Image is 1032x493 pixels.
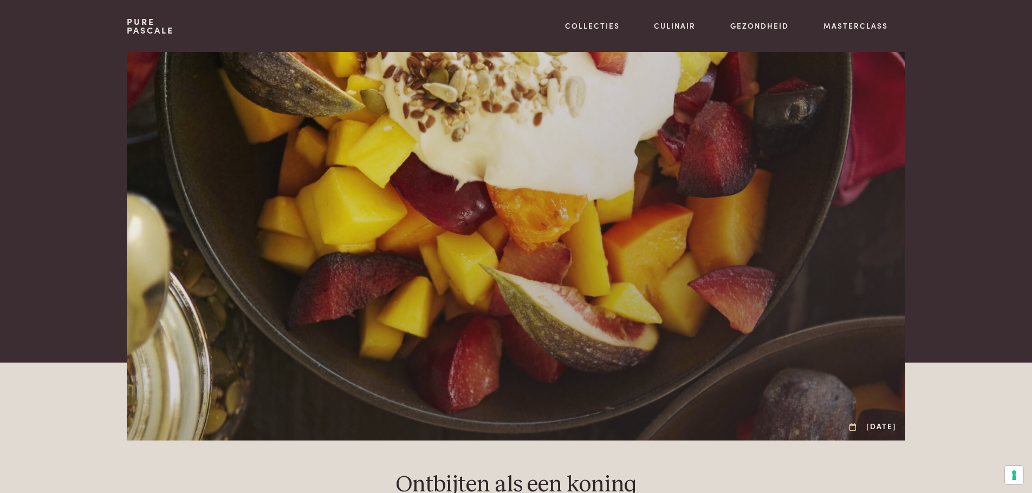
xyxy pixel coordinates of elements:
div: [DATE] [849,420,897,432]
a: Gezondheid [730,20,789,31]
a: PurePascale [127,17,174,35]
a: Culinair [654,20,696,31]
a: Collecties [565,20,620,31]
button: Uw voorkeuren voor toestemming voor trackingtechnologieën [1005,466,1023,484]
a: Masterclass [823,20,888,31]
